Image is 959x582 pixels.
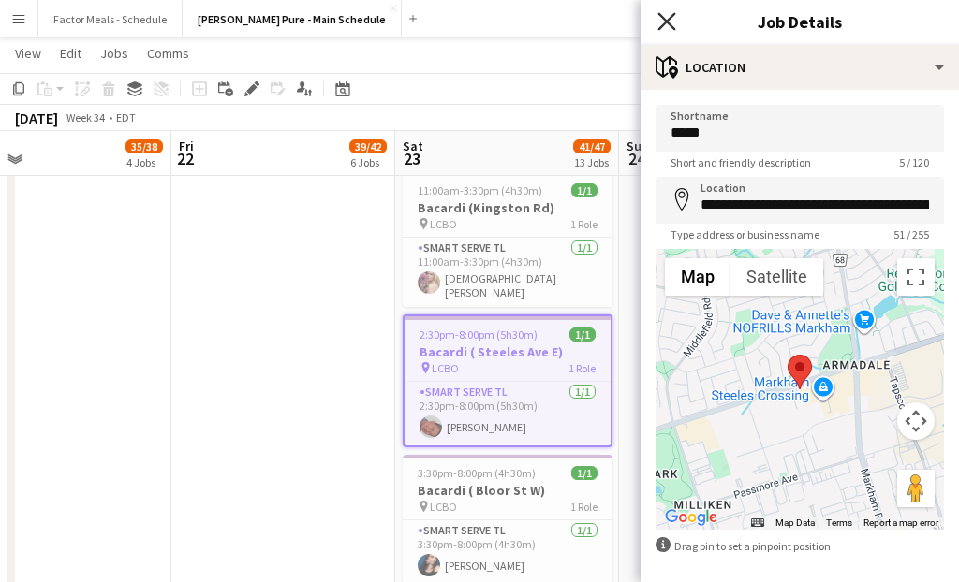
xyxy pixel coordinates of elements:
[573,139,611,153] span: 41/47
[897,470,935,507] button: Drag Pegman onto the map to open Street View
[400,148,423,169] span: 23
[627,138,649,154] span: Sun
[863,517,938,528] a: Report a map error
[897,402,935,440] button: Map camera controls
[751,517,764,530] button: Keyboard shortcuts
[624,148,649,169] span: 24
[116,110,136,124] div: EDT
[349,139,387,153] span: 39/42
[826,517,852,528] a: Terms (opens in new tab)
[878,227,944,241] span: 51 / 255
[7,41,49,65] a: View
[403,314,612,447] app-job-card: 2:30pm-8:00pm (5h30m)1/1Bacardi ( Steeles Ave E) LCBO1 RoleSmart Serve TL1/12:30pm-8:00pm (5h30m)...
[126,155,162,169] div: 4 Jobs
[100,45,128,62] span: Jobs
[660,505,722,530] img: Google
[420,327,538,342] span: 2:30pm-8:00pm (5h30m)
[897,258,935,296] button: Toggle fullscreen view
[418,183,542,197] span: 11:00am-3:30pm (4h30m)
[403,199,612,216] h3: Bacardi (Kingston Rd)
[403,238,612,307] app-card-role: Smart Serve TL1/111:00am-3:30pm (4h30m)[DEMOGRAPHIC_DATA][PERSON_NAME]
[350,155,386,169] div: 6 Jobs
[656,227,834,241] span: Type address or business name
[641,45,959,90] div: Location
[403,482,612,499] h3: Bacardi ( Bloor St W)
[147,45,189,62] span: Comms
[15,109,58,127] div: [DATE]
[430,217,457,231] span: LCBO
[660,505,722,530] a: Open this area in Google Maps (opens a new window)
[183,1,402,37] button: [PERSON_NAME] Pure - Main Schedule
[125,139,163,153] span: 35/38
[571,466,598,480] span: 1/1
[570,217,598,231] span: 1 Role
[60,45,81,62] span: Edit
[574,155,610,169] div: 13 Jobs
[176,148,194,169] span: 22
[665,258,730,296] button: Show street map
[52,41,89,65] a: Edit
[730,258,823,296] button: Show satellite imagery
[656,537,944,555] div: Drag pin to set a pinpoint position
[403,172,612,307] app-job-card: 11:00am-3:30pm (4h30m)1/1Bacardi (Kingston Rd) LCBO1 RoleSmart Serve TL1/111:00am-3:30pm (4h30m)[...
[430,500,457,514] span: LCBO
[641,9,959,34] h3: Job Details
[93,41,136,65] a: Jobs
[432,361,459,375] span: LCBO
[568,361,596,375] span: 1 Role
[884,155,944,169] span: 5 / 120
[15,45,41,62] span: View
[570,500,598,514] span: 1 Role
[418,466,536,480] span: 3:30pm-8:00pm (4h30m)
[405,382,611,445] app-card-role: Smart Serve TL1/12:30pm-8:00pm (5h30m)[PERSON_NAME]
[38,1,183,37] button: Factor Meals - Schedule
[656,155,826,169] span: Short and friendly description
[403,138,423,154] span: Sat
[775,517,815,530] button: Map Data
[62,110,109,124] span: Week 34
[140,41,197,65] a: Comms
[179,138,194,154] span: Fri
[569,327,596,342] span: 1/1
[405,343,611,360] h3: Bacardi ( Steeles Ave E)
[571,183,598,197] span: 1/1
